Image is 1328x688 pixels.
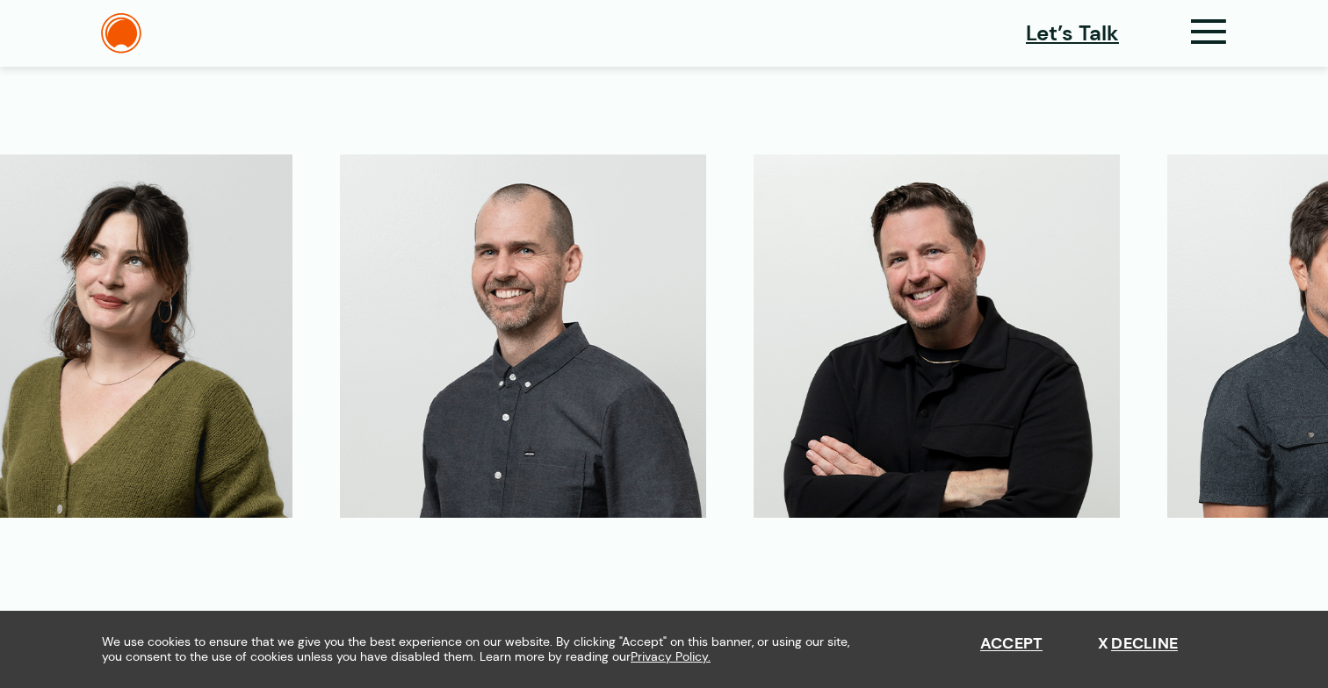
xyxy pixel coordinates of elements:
button: Decline [1098,634,1178,654]
img: The Daylight Studio Logo [101,13,141,54]
img: David McReynolds, Director of Technology, Partner [340,154,706,518]
img: Alan Robinson, Director of Strategy, Managing Principal [754,154,1120,518]
span: We use cookies to ensure that we give you the best experience on our website. By clicking "Accept... [102,634,866,664]
button: Accept [980,634,1043,654]
a: Let’s Talk [1026,18,1119,49]
a: Privacy Policy. [631,649,711,664]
